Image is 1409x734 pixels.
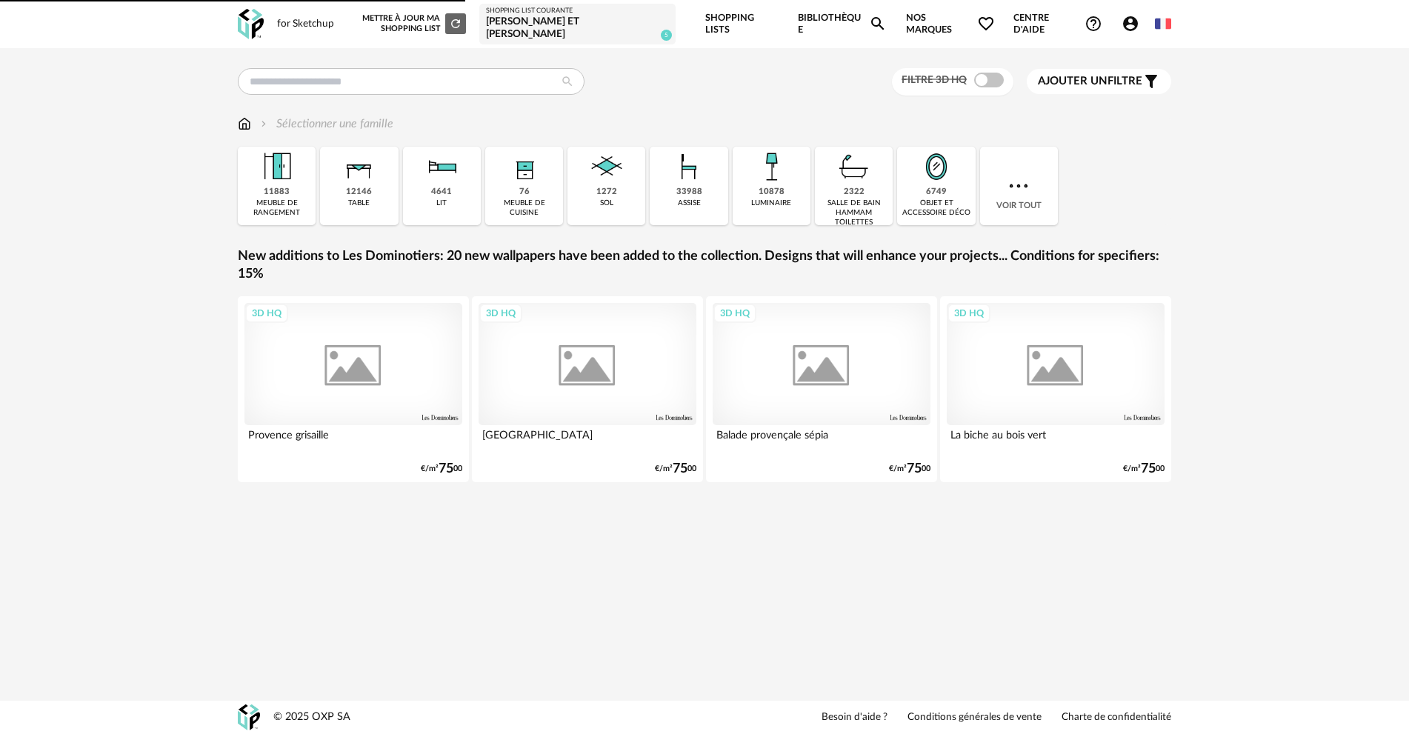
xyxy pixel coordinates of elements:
[947,425,1165,455] div: La biche au bois vert
[751,198,791,208] div: luminaire
[339,147,379,187] img: Table.png
[977,15,995,33] span: Heart Outline icon
[819,198,888,227] div: salle de bain hammam toilettes
[600,198,613,208] div: sol
[751,147,791,187] img: Luminaire.png
[669,147,709,187] img: Assise.png
[1062,711,1171,724] a: Charte de confidentialité
[421,464,462,474] div: €/m² 00
[245,304,288,323] div: 3D HQ
[273,710,350,724] div: © 2025 OXP SA
[1142,73,1160,90] span: Filter icon
[907,464,922,474] span: 75
[359,13,466,34] div: Mettre à jour ma Shopping List
[238,116,251,133] img: svg+xml;base64,PHN2ZyB3aWR0aD0iMTYiIGhlaWdodD0iMTciIHZpZXdCb3g9IjAgMCAxNiAxNyIgZmlsbD0ibm9uZSIgeG...
[869,15,887,33] span: Magnify icon
[238,248,1171,283] a: New additions to Les Dominotiers: 20 new wallpapers have been added to the collection. Designs th...
[504,147,544,187] img: Rangement.png
[277,18,334,31] div: for Sketchup
[655,464,696,474] div: €/m² 00
[706,296,937,482] a: 3D HQ Balade provençale sépia €/m²7500
[258,116,270,133] img: svg+xml;base64,PHN2ZyB3aWR0aD0iMTYiIGhlaWdodD0iMTYiIHZpZXdCb3g9IjAgMCAxNiAxNiIgZmlsbD0ibm9uZSIgeG...
[422,147,462,187] img: Literie.png
[486,7,669,41] a: Shopping List courante [PERSON_NAME] et [PERSON_NAME] 5
[940,296,1171,482] a: 3D HQ La biche au bois vert €/m²7500
[1005,173,1032,199] img: more.7b13dc1.svg
[1038,74,1142,89] span: filtre
[1155,16,1171,32] img: fr
[661,30,672,41] span: 5
[449,19,462,27] span: Refresh icon
[676,187,702,198] div: 33988
[678,198,701,208] div: assise
[673,464,687,474] span: 75
[472,296,703,482] a: 3D HQ [GEOGRAPHIC_DATA] €/m²7500
[844,187,865,198] div: 2322
[902,198,970,218] div: objet et accessoire déco
[242,198,311,218] div: meuble de rangement
[479,304,522,323] div: 3D HQ
[713,304,756,323] div: 3D HQ
[713,425,930,455] div: Balade provençale sépia
[1122,15,1146,33] span: Account Circle icon
[1038,76,1107,87] span: Ajouter un
[258,116,393,133] div: Sélectionner une famille
[1013,12,1103,36] span: Centre d'aideHelp Circle Outline icon
[244,425,462,455] div: Provence grisaille
[1123,464,1165,474] div: €/m² 00
[587,147,627,187] img: Sol.png
[907,711,1042,724] a: Conditions générales de vente
[431,187,452,198] div: 4641
[264,187,290,198] div: 11883
[238,296,469,482] a: 3D HQ Provence grisaille €/m²7500
[1085,15,1102,33] span: Help Circle Outline icon
[926,187,947,198] div: 6749
[902,75,967,85] span: Filtre 3D HQ
[519,187,530,198] div: 76
[980,147,1058,225] div: Voir tout
[889,464,930,474] div: €/m² 00
[238,9,264,39] img: OXP
[834,147,874,187] img: Salle%20de%20bain.png
[596,187,617,198] div: 1272
[916,147,956,187] img: Miroir.png
[759,187,785,198] div: 10878
[1141,464,1156,474] span: 75
[947,304,990,323] div: 3D HQ
[822,711,887,724] a: Besoin d'aide ?
[1027,69,1171,94] button: Ajouter unfiltre Filter icon
[479,425,696,455] div: [GEOGRAPHIC_DATA]
[490,198,559,218] div: meuble de cuisine
[238,704,260,730] img: OXP
[348,198,370,208] div: table
[257,147,297,187] img: Meuble%20de%20rangement.png
[486,16,669,41] div: [PERSON_NAME] et [PERSON_NAME]
[439,464,453,474] span: 75
[486,7,669,16] div: Shopping List courante
[346,187,372,198] div: 12146
[1122,15,1139,33] span: Account Circle icon
[436,198,447,208] div: lit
